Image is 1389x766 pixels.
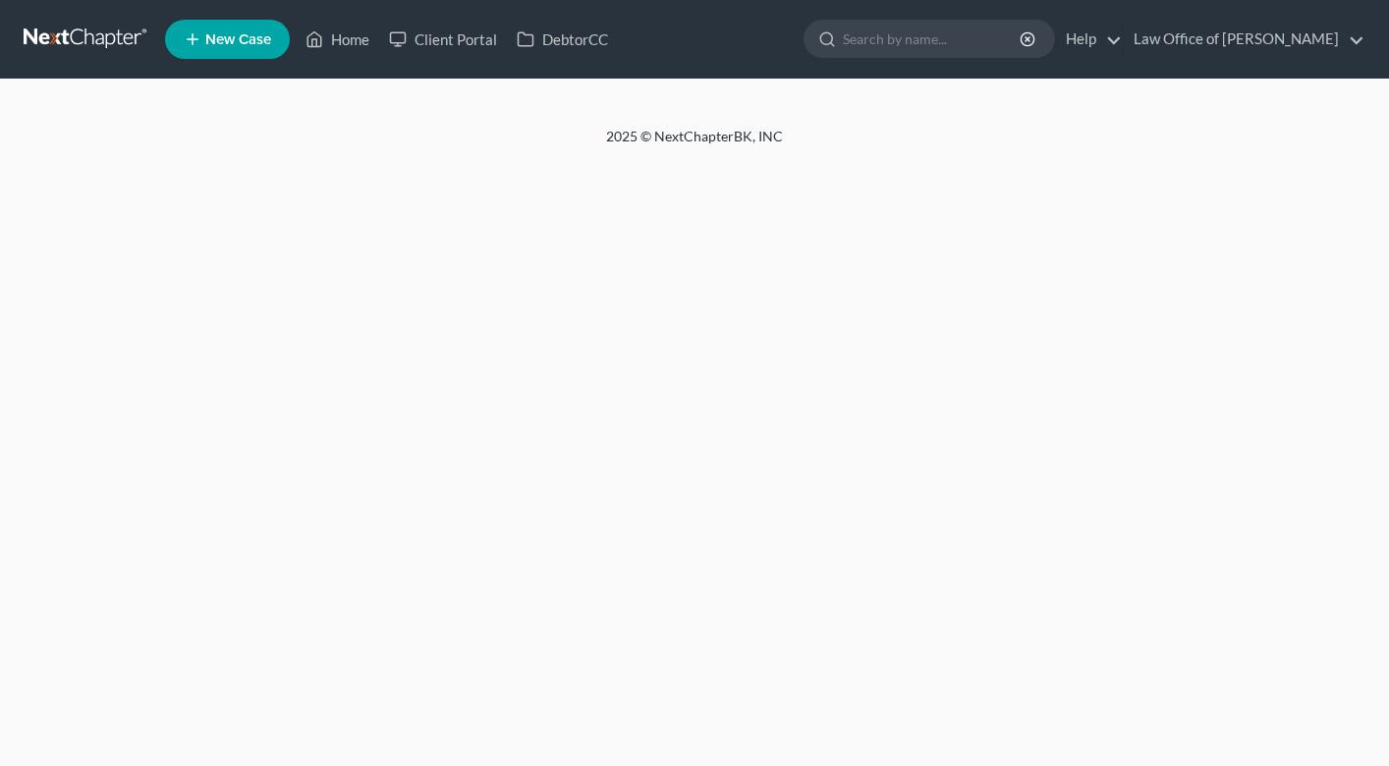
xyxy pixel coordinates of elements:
[1124,22,1364,57] a: Law Office of [PERSON_NAME]
[379,22,507,57] a: Client Portal
[1056,22,1122,57] a: Help
[507,22,618,57] a: DebtorCC
[135,127,1254,162] div: 2025 © NextChapterBK, INC
[843,21,1023,57] input: Search by name...
[205,32,271,47] span: New Case
[296,22,379,57] a: Home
